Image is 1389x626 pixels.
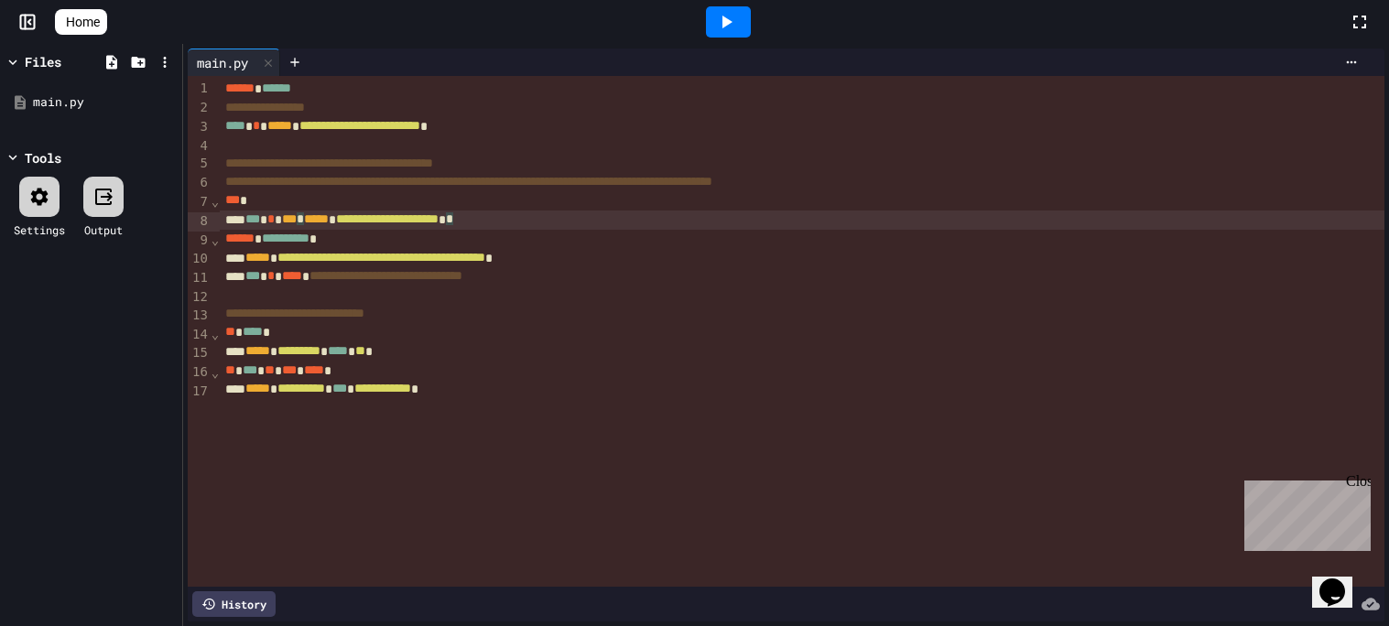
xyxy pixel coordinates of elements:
div: 2 [188,99,211,118]
div: 11 [188,269,211,288]
span: Fold line [211,232,220,247]
div: 4 [188,137,211,156]
div: 12 [188,288,211,307]
div: Output [84,221,123,238]
div: main.py [188,53,257,72]
div: 16 [188,363,211,383]
div: History [192,591,276,617]
div: Tools [25,148,61,167]
div: main.py [33,93,176,112]
div: Chat with us now!Close [7,7,126,116]
div: 14 [188,326,211,345]
div: 13 [188,307,211,326]
span: Fold line [211,327,220,341]
a: Home [55,9,107,35]
div: 7 [188,193,211,212]
div: Settings [14,221,65,238]
div: 10 [188,250,211,269]
iframe: chat widget [1237,473,1371,551]
span: Home [66,13,100,31]
div: Files [25,52,61,71]
div: 6 [188,174,211,193]
span: Fold line [211,194,220,209]
div: main.py [188,49,280,76]
iframe: chat widget [1312,553,1371,608]
span: Fold line [211,365,220,380]
div: 1 [188,80,211,99]
div: 8 [188,212,211,232]
div: 15 [188,344,211,363]
div: 5 [188,155,211,174]
div: 9 [188,232,211,251]
div: 17 [188,383,211,402]
div: 3 [188,118,211,137]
